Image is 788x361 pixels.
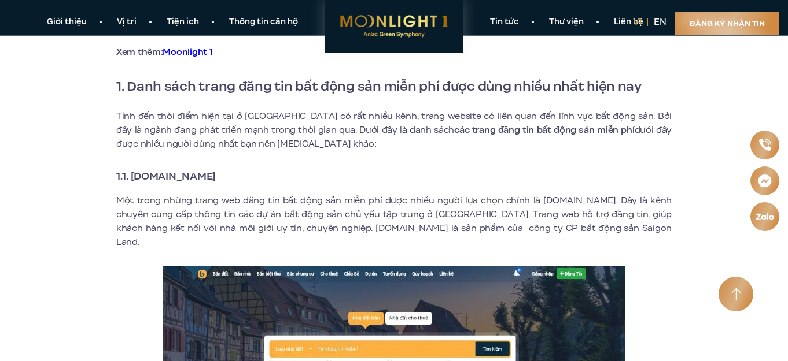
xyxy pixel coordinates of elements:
[32,16,102,28] a: Giới thiệu
[534,16,599,28] a: Thư viện
[214,16,313,28] a: Thông tin căn hộ
[163,46,212,58] a: Moonlight 1
[731,288,741,301] img: Arrow icon
[116,109,672,151] p: Tính đến thời điểm hiện tại ở [GEOGRAPHIC_DATA] có rất nhiều kênh, trang website có liên quan đến...
[454,124,634,136] strong: các trang đăng tin bất động sản miễn phí
[633,16,642,28] a: vi
[116,76,642,96] strong: 1. Danh sách trang đăng tin bất động sản miễn phí được dùng nhiều nhất hiện nay
[654,16,667,28] a: en
[152,16,214,28] a: Tiện ích
[116,46,212,58] strong: Xem thêm:
[754,210,775,222] img: Zalo icon
[102,16,152,28] a: Vị trí
[475,16,534,28] a: Tin tức
[116,193,672,249] p: Một trong những trang web đăng tin bất động sản miễn phí được nhiều người lựa chọn chính là [DOMA...
[757,137,772,152] img: Phone icon
[599,16,658,28] a: Liên hệ
[675,12,779,35] a: Đăng ký nhận tin
[756,172,774,189] img: Messenger icon
[116,169,216,184] strong: 1.1. [DOMAIN_NAME]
